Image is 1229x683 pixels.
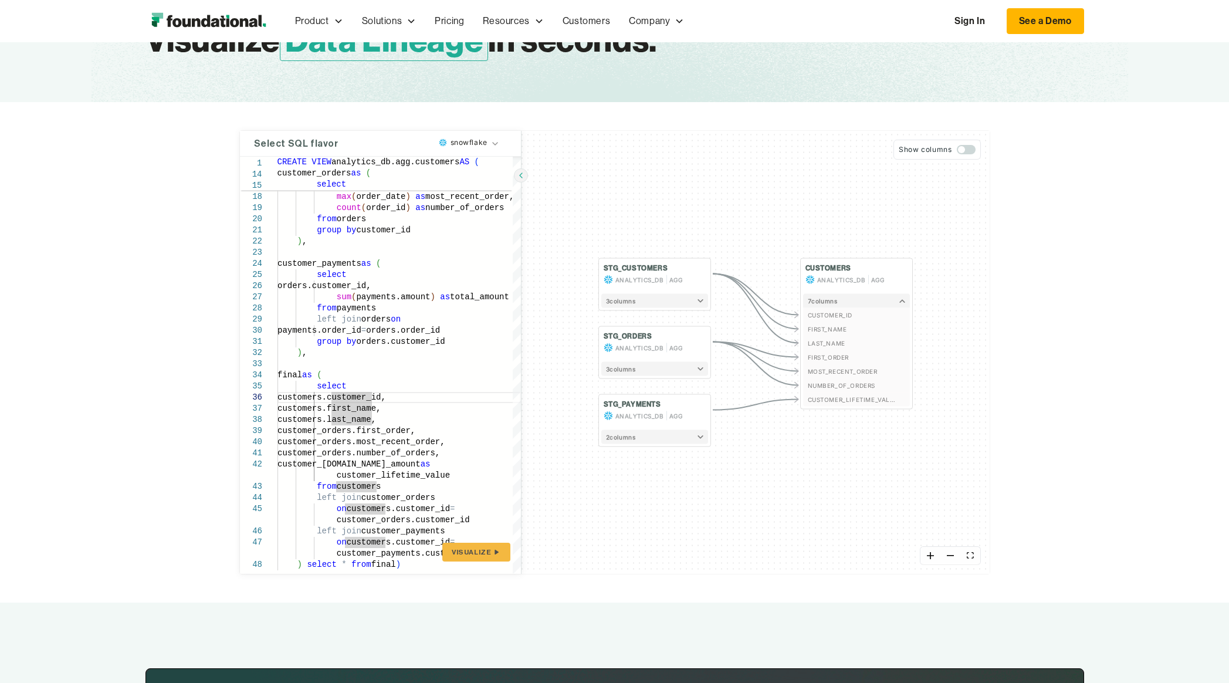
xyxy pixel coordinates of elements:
[669,275,683,285] span: AGG
[391,315,401,324] span: on
[240,559,262,570] div: 48
[317,526,337,536] span: left
[336,203,361,212] span: count
[240,214,262,225] div: 20
[240,158,262,169] span: 1
[366,326,440,335] span: orders.order_id
[240,537,262,548] div: 47
[240,325,262,336] div: 30
[336,537,346,547] span: on
[302,370,312,380] span: as
[277,404,381,413] span: customers.first_name,
[302,236,307,246] span: ,
[240,247,262,258] div: 23
[336,482,381,491] span: customers
[415,203,425,212] span: as
[615,275,664,285] span: ANALYTICS_DB
[405,192,410,201] span: )
[240,492,262,503] div: 44
[317,493,337,502] span: left
[452,547,491,557] span: Visualize
[808,296,838,306] span: 7 column s
[604,400,661,409] h4: STG_PAYMENTS
[713,274,798,329] g: Edge from 1838434e0a939c679c24263fbd05388b to e6dff7ebaf40253a98a981811306d210
[277,157,307,167] span: CREATE
[351,168,361,178] span: as
[366,203,405,212] span: order_id
[297,348,302,357] span: )
[317,482,337,491] span: from
[376,259,381,268] span: (
[312,157,331,167] span: VIEW
[920,547,940,565] button: zoom in
[803,350,910,364] button: FIRST_ORDER
[277,393,386,402] span: customers.customer_id,
[240,180,262,191] span: 15
[619,2,693,40] div: Company
[420,459,430,469] span: as
[346,537,449,547] span: customers.customer_id
[366,168,371,178] span: (
[604,263,668,273] h4: STG_CUSTOMERS
[336,303,375,313] span: payments
[277,459,421,469] span: customer_[DOMAIN_NAME]_amount
[606,364,636,374] span: 3 column s
[277,426,415,435] span: customer_orders.first_order,
[240,359,262,370] div: 33
[317,337,341,346] span: group
[808,310,898,320] span: CUSTOMER_ID
[341,315,361,324] span: join
[277,281,371,290] span: orders.customer_id,
[808,367,898,376] span: MOST_RECENT_ORDER
[362,13,402,29] div: Solutions
[1018,547,1229,683] div: Chat Widget
[317,303,337,313] span: from
[808,324,898,334] span: FIRST_NAME
[450,292,509,302] span: total_amount
[361,259,371,268] span: as
[356,292,430,302] span: payments.amount
[808,395,898,404] span: CUSTOMER_LIFETIME_VALUE
[371,560,395,569] span: final
[361,526,445,536] span: customer_payments
[240,336,262,347] div: 31
[240,459,262,470] div: 42
[713,400,798,410] g: Edge from fdd6007a342b5e7caef20c36dbcc25c6 to e6dff7ebaf40253a98a981811306d210
[713,342,798,371] g: Edge from d91d737cb9fbe058b277ce7095e2c624 to e6dff7ebaf40253a98a981811306d210
[943,9,997,33] a: Sign In
[450,504,455,513] span: =
[1007,8,1084,34] a: See a Demo
[145,9,272,33] a: home
[803,378,910,393] button: NUMBER_OF_ORDERS
[240,258,262,269] div: 24
[240,191,262,202] div: 18
[331,157,459,167] span: analytics_db.agg.customers
[240,280,262,292] div: 26
[604,332,706,353] button: STG_ORDERSANALYTICS_DBAGG
[553,2,619,40] a: Customers
[606,432,636,442] span: 2 column s
[514,168,528,182] button: Hide SQL query editor
[361,315,390,324] span: orders
[669,411,683,421] span: AGG
[473,2,553,40] div: Resources
[808,339,898,348] span: LAST_NAME
[297,236,302,246] span: )
[351,560,371,569] span: from
[669,343,683,353] span: AGG
[240,347,262,359] div: 32
[459,157,469,167] span: AS
[240,202,262,214] div: 19
[893,140,980,160] button: Show columns
[604,332,652,341] h4: STG_ORDERS
[450,537,455,547] span: =
[871,275,885,285] span: AGG
[240,381,262,392] div: 35
[341,493,361,502] span: join
[713,274,798,343] g: Edge from 1838434e0a939c679c24263fbd05388b to e6dff7ebaf40253a98a981811306d210
[317,381,346,391] span: select
[405,203,410,212] span: )
[317,225,341,235] span: group
[297,560,302,569] span: )
[240,414,262,425] div: 38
